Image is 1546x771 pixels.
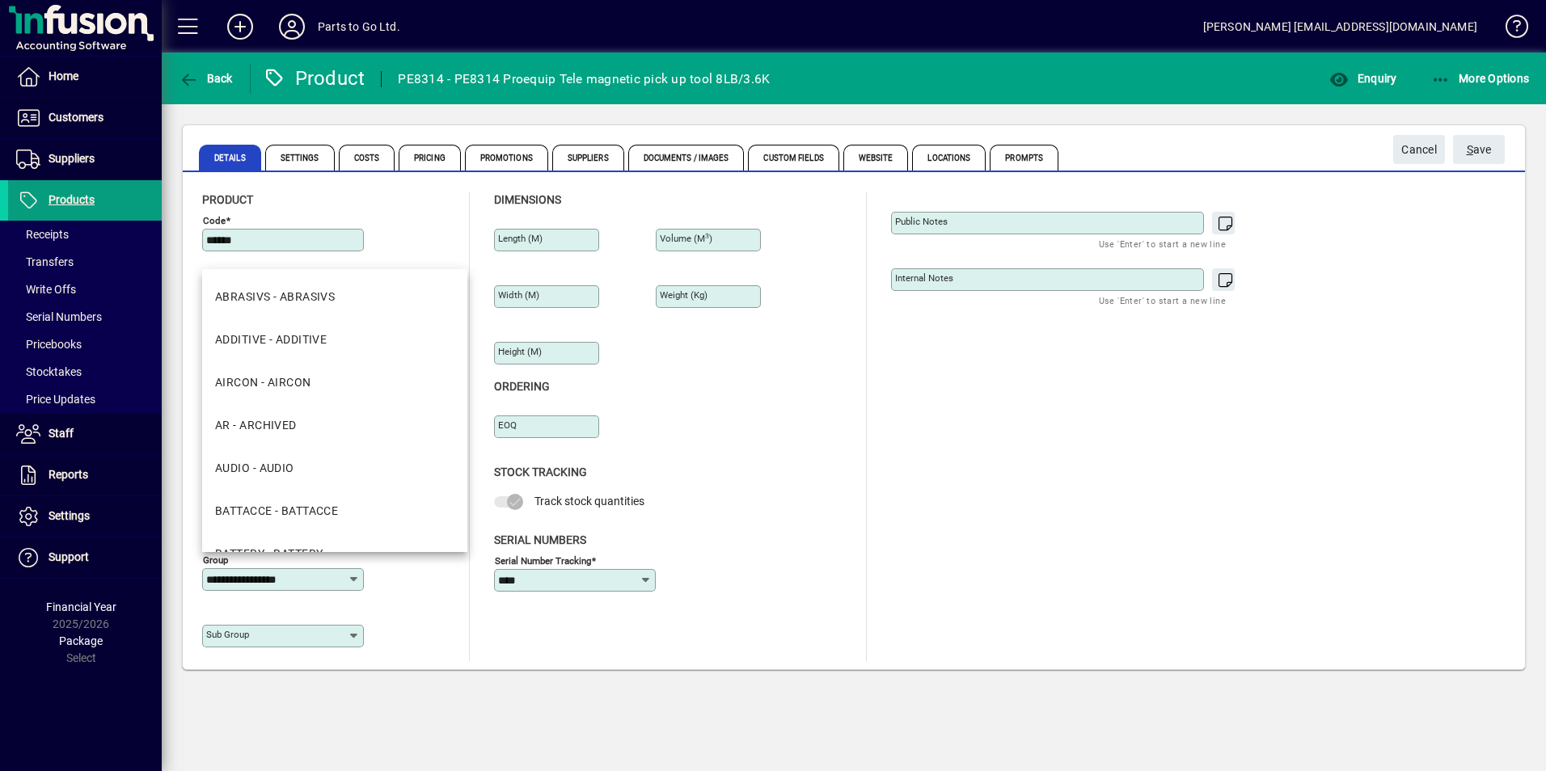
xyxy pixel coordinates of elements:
a: Transfers [8,248,162,276]
span: Pricing [399,145,461,171]
span: Package [59,634,103,647]
span: Settings [265,145,335,171]
div: PE8314 - PE8314 Proequip Tele magnetic pick up tool 8LB/3.6K [398,66,770,92]
a: Settings [8,496,162,537]
a: Customers [8,98,162,138]
div: Product [263,65,365,91]
a: Receipts [8,221,162,248]
span: Pricebooks [16,338,82,351]
span: Promotions [465,145,548,171]
div: AR - ARCHIVED [215,417,297,434]
mat-option: AIRCON - AIRCON [202,361,467,404]
span: Receipts [16,228,69,241]
a: Suppliers [8,139,162,179]
mat-option: AUDIO - AUDIO [202,447,467,490]
mat-label: Serial Number tracking [495,554,591,566]
span: Price Updates [16,393,95,406]
span: Dimensions [494,193,561,206]
mat-label: Public Notes [895,216,948,227]
span: Stock Tracking [494,466,587,478]
a: Stocktakes [8,358,162,385]
mat-label: Volume (m ) [660,233,712,244]
a: Write Offs [8,276,162,303]
div: ADDITIVE - ADDITIVE [215,331,327,348]
span: Write Offs [16,283,76,296]
a: Staff [8,414,162,454]
mat-label: Group [203,554,228,566]
span: Serial Numbers [16,310,102,323]
span: Staff [49,427,74,440]
span: Locations [912,145,986,171]
mat-option: AR - ARCHIVED [202,404,467,447]
a: Serial Numbers [8,303,162,331]
mat-option: BATTERY - BATTERY [202,533,467,575]
span: S [1467,143,1473,156]
mat-label: Length (m) [498,233,543,244]
span: Home [49,70,78,82]
span: Transfers [16,255,74,268]
a: Price Updates [8,385,162,413]
mat-label: Code [203,215,226,226]
mat-hint: Use 'Enter' to start a new line [1099,291,1226,310]
div: [PERSON_NAME] [EMAIL_ADDRESS][DOMAIN_NAME] [1203,14,1477,40]
button: Add [214,12,266,41]
span: Custom Fields [748,145,838,171]
mat-label: Height (m) [498,346,542,357]
mat-label: EOQ [498,419,517,431]
div: ABRASIVS - ABRASIVS [215,289,335,305]
mat-option: ABRASIVS - ABRASIVS [202,276,467,318]
span: Prompts [990,145,1058,171]
span: Enquiry [1329,72,1396,85]
span: Product [202,193,253,206]
app-page-header-button: Back [162,64,251,93]
span: Stocktakes [16,365,82,378]
span: Suppliers [552,145,624,171]
mat-label: Sub group [206,629,249,640]
button: Enquiry [1325,64,1400,93]
span: Products [49,193,95,206]
span: Documents / Images [628,145,745,171]
mat-label: Weight (Kg) [660,289,708,301]
mat-label: Width (m) [498,289,539,301]
div: Parts to Go Ltd. [318,14,400,40]
span: Ordering [494,380,550,393]
a: Knowledge Base [1493,3,1526,56]
span: Website [843,145,909,171]
span: Cancel [1401,137,1437,163]
span: Financial Year [46,600,116,613]
span: Back [179,72,233,85]
span: Customers [49,111,103,124]
button: Profile [266,12,318,41]
span: Track stock quantities [534,495,644,508]
div: AUDIO - AUDIO [215,460,294,477]
a: Reports [8,455,162,495]
mat-label: Internal Notes [895,272,953,284]
div: BATTACCE - BATTACCE [215,503,338,520]
button: Cancel [1393,135,1445,164]
mat-option: BATTACCE - BATTACCE [202,490,467,533]
sup: 3 [705,232,709,240]
a: Support [8,537,162,578]
a: Home [8,57,162,97]
span: Support [49,550,89,563]
span: Serial Numbers [494,533,586,546]
button: More Options [1427,64,1534,93]
span: Details [199,145,261,171]
a: Pricebooks [8,331,162,358]
button: Back [175,64,237,93]
span: More Options [1431,72,1530,85]
div: AIRCON - AIRCON [215,374,311,391]
span: Costs [339,145,395,171]
span: Suppliers [49,152,95,165]
span: Reports [49,468,88,481]
span: ave [1467,137,1492,163]
mat-option: ADDITIVE - ADDITIVE [202,318,467,361]
mat-hint: Use 'Enter' to start a new line [1099,234,1226,253]
button: Save [1453,135,1505,164]
div: BATTERY - BATTERY [215,546,323,562]
span: Settings [49,509,90,522]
